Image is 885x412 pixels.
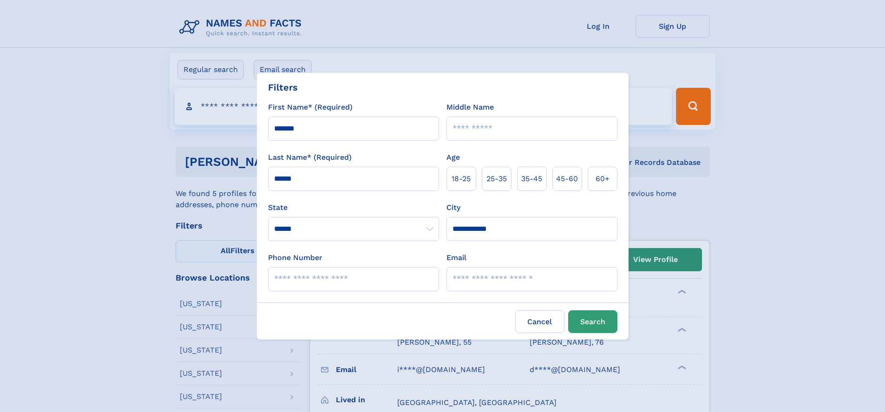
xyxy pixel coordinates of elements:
span: 18‑25 [452,173,471,184]
label: State [268,202,439,213]
label: Phone Number [268,252,322,263]
button: Search [568,310,617,333]
span: 60+ [596,173,610,184]
label: Age [446,152,460,163]
span: 45‑60 [556,173,578,184]
label: City [446,202,460,213]
label: Middle Name [446,102,494,113]
span: 35‑45 [521,173,542,184]
span: 25‑35 [486,173,507,184]
label: Last Name* (Required) [268,152,352,163]
label: First Name* (Required) [268,102,353,113]
label: Email [446,252,466,263]
label: Cancel [515,310,564,333]
div: Filters [268,80,298,94]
